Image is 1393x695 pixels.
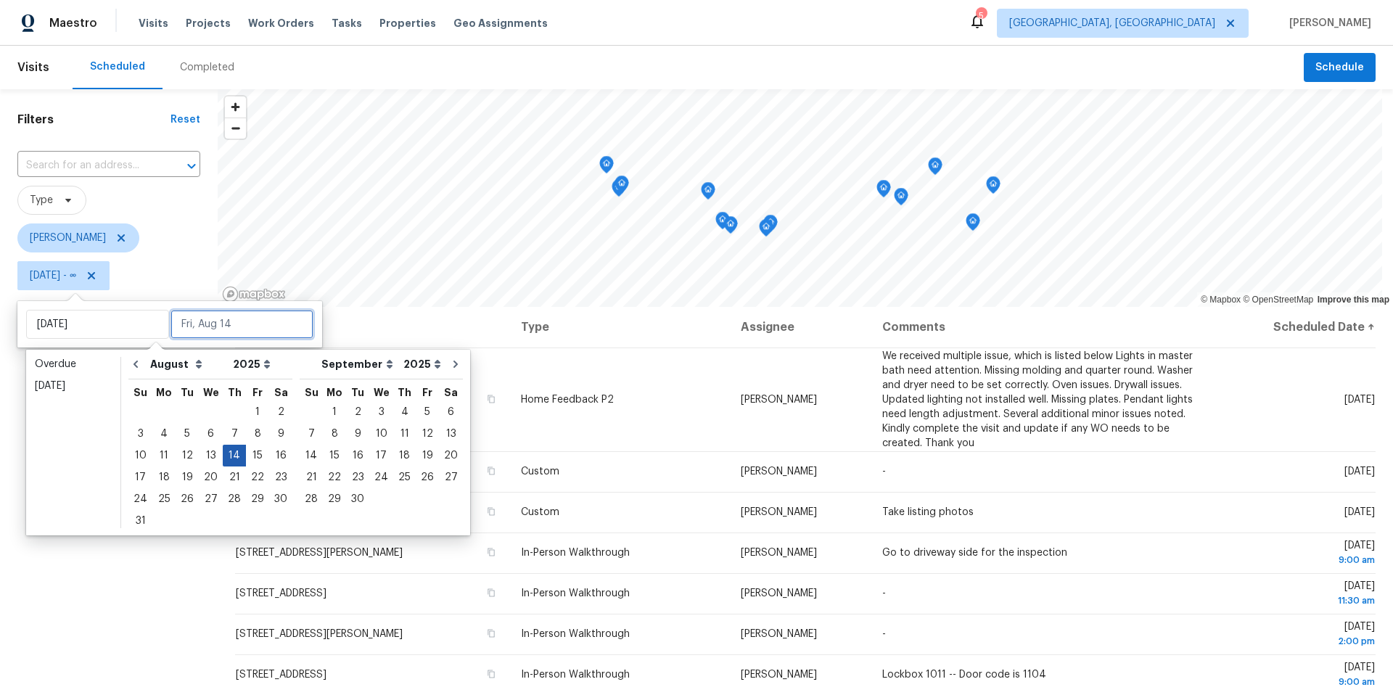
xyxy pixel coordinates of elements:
span: [DATE] [1225,662,1375,689]
div: 1 [246,402,269,422]
div: Mon Aug 11 2025 [152,445,176,466]
div: 20 [199,467,223,488]
div: 17 [369,445,393,466]
div: 5 [976,9,986,23]
span: Properties [379,16,436,30]
div: 4 [393,402,416,422]
div: 30 [269,489,292,509]
select: Year [229,353,274,375]
span: [DATE] - ∞ [30,268,76,283]
div: 9:00 am [1225,675,1375,689]
div: Sat Sep 20 2025 [439,445,463,466]
span: [STREET_ADDRESS][PERSON_NAME] [236,548,403,558]
div: 18 [152,467,176,488]
div: Fri Aug 08 2025 [246,423,269,445]
div: Tue Sep 23 2025 [346,466,369,488]
div: Thu Aug 28 2025 [223,488,246,510]
div: 15 [323,445,346,466]
span: [DATE] [1225,540,1375,567]
div: Sat Aug 30 2025 [269,488,292,510]
div: 16 [269,445,292,466]
div: 9 [346,424,369,444]
div: Mon Aug 25 2025 [152,488,176,510]
div: Map marker [986,176,1000,199]
div: 23 [269,467,292,488]
div: 22 [246,467,269,488]
button: Go to previous month [125,350,147,379]
div: 10 [128,445,152,466]
div: Mon Sep 29 2025 [323,488,346,510]
span: [STREET_ADDRESS] [236,670,326,680]
div: Map marker [876,180,891,202]
div: 2 [269,402,292,422]
button: Copy Address [485,586,498,599]
div: 11:30 am [1225,593,1375,608]
div: 10 [369,424,393,444]
div: 16 [346,445,369,466]
div: Mon Sep 15 2025 [323,445,346,466]
div: Sat Sep 13 2025 [439,423,463,445]
div: Tue Sep 16 2025 [346,445,369,466]
div: Wed Aug 27 2025 [199,488,223,510]
span: Visits [17,52,49,83]
div: 27 [439,467,463,488]
div: 6 [439,402,463,422]
abbr: Wednesday [374,387,390,398]
span: In-Person Walkthrough [521,670,630,680]
div: Mon Sep 01 2025 [323,401,346,423]
div: 8 [246,424,269,444]
span: [PERSON_NAME] [741,670,817,680]
div: 24 [369,467,393,488]
div: 12 [416,424,439,444]
button: Schedule [1304,53,1376,83]
span: Geo Assignments [453,16,548,30]
div: Sun Sep 07 2025 [300,423,323,445]
abbr: Sunday [305,387,319,398]
span: [DATE] [1225,622,1375,649]
span: [PERSON_NAME] [741,629,817,639]
div: 21 [223,467,246,488]
div: Fri Aug 29 2025 [246,488,269,510]
div: 18 [393,445,416,466]
div: 1 [323,402,346,422]
div: Wed Sep 24 2025 [369,466,393,488]
input: Start date [26,310,169,339]
div: Sat Aug 23 2025 [269,466,292,488]
a: Mapbox [1201,295,1241,305]
span: - [882,466,886,477]
span: [PERSON_NAME] [741,395,817,405]
span: Tasks [332,18,362,28]
div: Thu Aug 07 2025 [223,423,246,445]
div: 13 [439,424,463,444]
th: Comments [871,307,1213,347]
div: 20 [439,445,463,466]
input: Search for an address... [17,155,160,177]
div: 14 [223,445,246,466]
button: Copy Address [485,546,498,559]
div: 9:00 am [1225,553,1375,567]
span: [GEOGRAPHIC_DATA], [GEOGRAPHIC_DATA] [1009,16,1215,30]
div: Sun Aug 17 2025 [128,466,152,488]
a: Improve this map [1318,295,1389,305]
span: In-Person Walkthrough [521,588,630,599]
h1: Filters [17,112,170,127]
div: [DATE] [35,379,112,393]
div: Sun Aug 10 2025 [128,445,152,466]
span: In-Person Walkthrough [521,548,630,558]
a: Mapbox homepage [222,286,286,303]
button: Go to next month [445,350,467,379]
div: 19 [416,445,439,466]
div: 2 [346,402,369,422]
span: Take listing photos [882,507,974,517]
button: Copy Address [485,392,498,406]
div: Fri Aug 01 2025 [246,401,269,423]
span: - [882,588,886,599]
div: Map marker [701,182,715,205]
div: Tue Aug 12 2025 [176,445,199,466]
div: Sun Aug 24 2025 [128,488,152,510]
div: 26 [416,467,439,488]
div: 6 [199,424,223,444]
span: Work Orders [248,16,314,30]
a: OpenStreetMap [1243,295,1313,305]
span: Home Feedback P2 [521,395,614,405]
